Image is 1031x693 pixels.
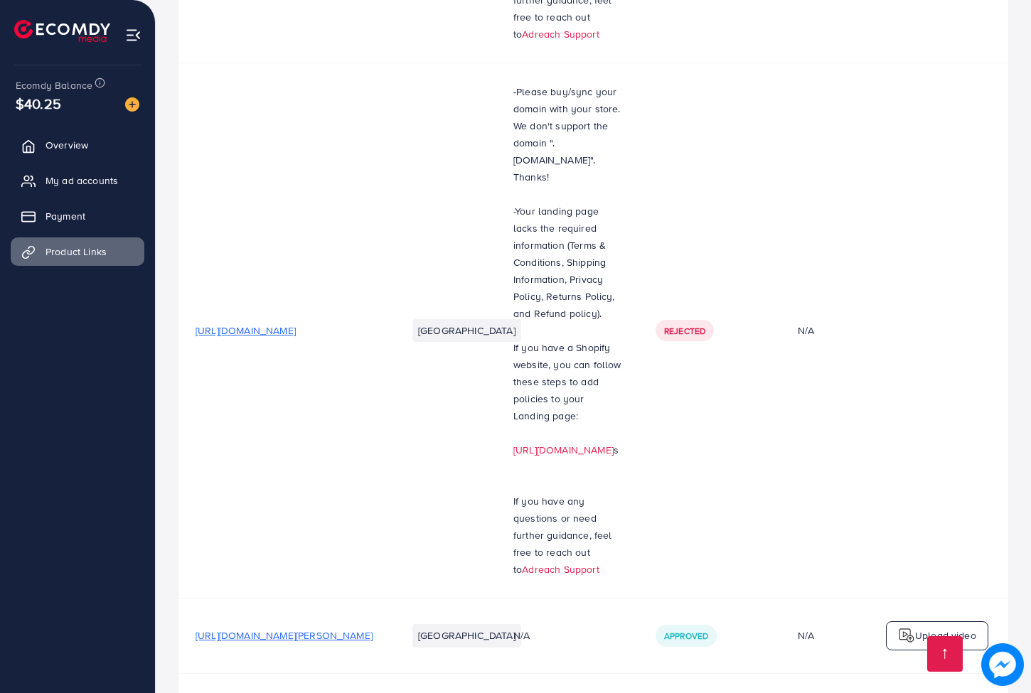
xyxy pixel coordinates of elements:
span: N/A [513,628,530,643]
img: logo [14,20,110,42]
p: -Your landing page lacks the required information (Terms & Conditions, Shipping Information, Priv... [513,203,621,322]
a: Product Links [11,237,144,266]
span: Overview [46,138,88,152]
img: menu [125,27,141,43]
span: Ecomdy Balance [16,78,92,92]
p: If you have a Shopify website, you can follow these steps to add policies to your Landing page: [513,339,621,424]
a: Adreach Support [522,27,599,41]
span: Rejected [664,325,705,337]
span: Payment [46,209,85,223]
p: -Please buy/sync your domain with your store. We don't support the domain ".[DOMAIN_NAME]". Thanks! [513,83,621,186]
span: Approved [664,630,708,642]
span: My ad accounts [46,173,118,188]
span: [URL][DOMAIN_NAME] [196,323,296,338]
div: N/A [798,628,898,643]
div: N/A [798,323,898,338]
p: If you have any questions or need further guidance, feel free to reach out to [513,493,621,578]
a: Payment [11,202,144,230]
span: $40.25 [16,93,61,114]
span: Product Links [46,245,107,259]
img: image [981,643,1023,685]
a: Overview [11,131,144,159]
img: image [125,97,139,112]
p: s [513,441,621,458]
li: [GEOGRAPHIC_DATA] [412,319,521,342]
img: logo [898,627,915,644]
p: Upload video [915,627,976,644]
li: [GEOGRAPHIC_DATA] [412,624,521,647]
span: [URL][DOMAIN_NAME][PERSON_NAME] [196,628,373,643]
a: My ad accounts [11,166,144,195]
a: Adreach Support [522,562,599,576]
a: [URL][DOMAIN_NAME] [513,443,614,457]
